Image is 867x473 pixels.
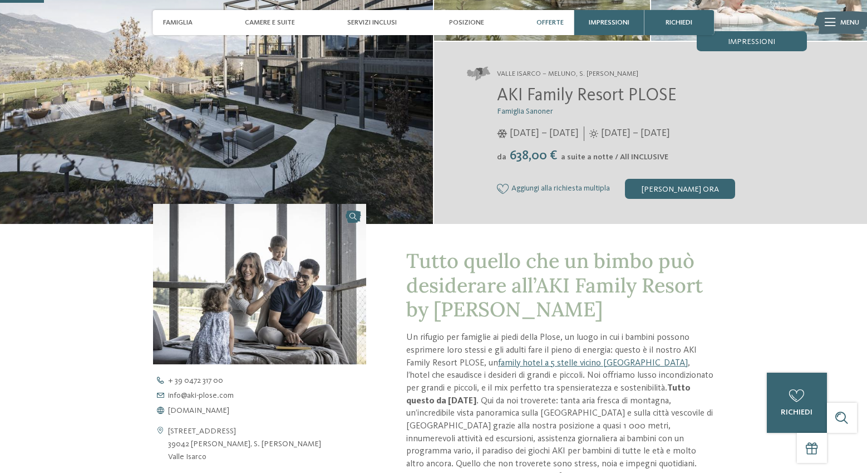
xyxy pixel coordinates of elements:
span: Impressioni [589,18,629,27]
span: Servizi inclusi [347,18,397,27]
span: AKI Family Resort PLOSE [497,87,677,105]
span: Impressioni [728,38,775,46]
div: [PERSON_NAME] ora [625,179,735,199]
span: a suite a notte / All INCLUSIVE [561,153,668,161]
span: [DATE] – [DATE] [510,126,579,140]
span: + 39 0472 317 00 [168,377,223,384]
span: Offerte [536,18,564,27]
span: Posizione [449,18,484,27]
span: info@ aki-plose. com [168,392,234,399]
span: Tutto quello che un bimbo può desiderare all’AKI Family Resort by [PERSON_NAME] [406,248,703,321]
span: Famiglia Sanoner [497,108,553,115]
span: [DATE] – [DATE] [601,126,670,140]
span: Aggiungi alla richiesta multipla [511,184,610,193]
a: [DOMAIN_NAME] [153,407,383,415]
a: + 39 0472 317 00 [153,377,383,384]
span: richiedi [666,18,692,27]
a: info@aki-plose.com [153,392,383,399]
i: Orari d'apertura inverno [497,129,508,138]
i: Orari d'apertura estate [589,129,598,138]
span: Camere e Suite [245,18,295,27]
span: richiedi [781,408,812,416]
span: 638,00 € [508,149,560,163]
span: Valle Isarco – Meluno, S. [PERSON_NAME] [497,69,638,79]
a: family hotel a 5 stelle vicino [GEOGRAPHIC_DATA] [498,359,688,368]
span: Famiglia [163,18,193,27]
span: [DOMAIN_NAME] [168,407,229,415]
address: [STREET_ADDRESS] 39042 [PERSON_NAME], S. [PERSON_NAME] Valle Isarco [168,425,321,464]
span: da [497,153,506,161]
img: AKI: tutto quello che un bimbo può desiderare [153,204,366,364]
a: richiedi [767,373,827,433]
strong: Tutto questo da [DATE] [406,384,691,406]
